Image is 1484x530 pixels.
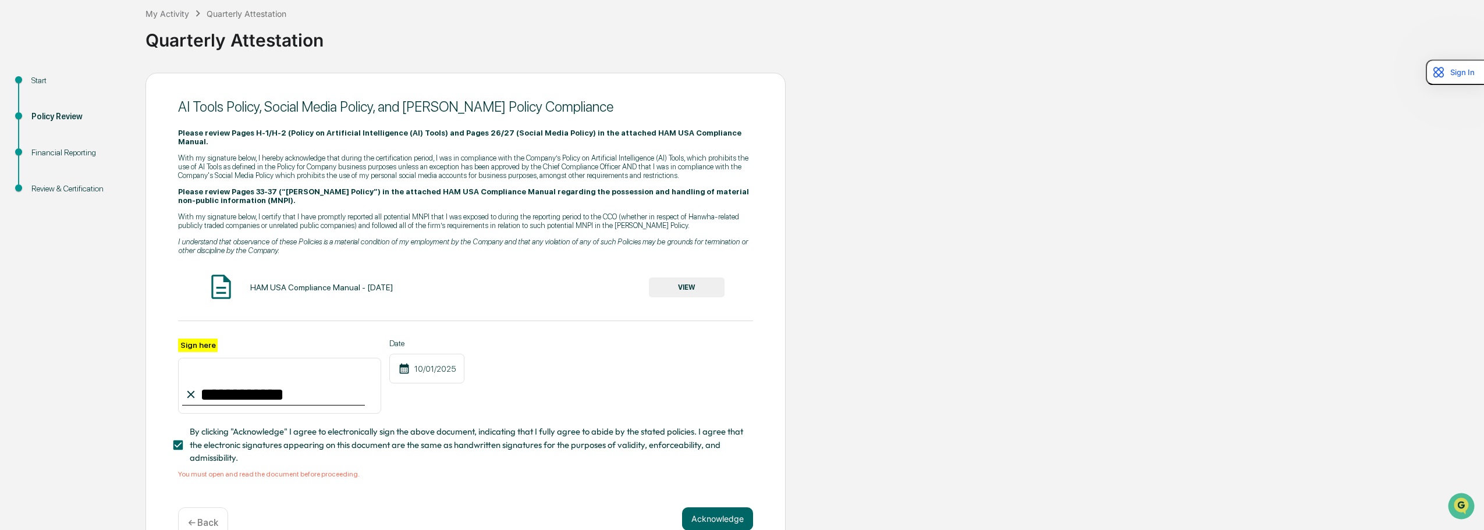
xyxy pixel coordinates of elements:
div: Start new chat [40,89,191,101]
div: Policy Review [31,111,127,123]
p: ← Back [188,517,218,528]
span: Data Lookup [23,169,73,180]
a: 🖐️Preclearance [7,142,80,163]
div: AI Tools Policy, Social Media Policy, and [PERSON_NAME] Policy Compliance [178,98,753,115]
div: Quarterly Attestation [207,9,286,19]
span: By clicking "Acknowledge" I agree to electronically sign the above document, indicating that I fu... [190,425,744,464]
div: Quarterly Attestation [145,20,1478,51]
img: Document Icon [207,272,236,301]
p: With my signature below, I certify that I have promptly reported all potential MNPI that I was ex... [178,212,753,230]
div: You must open and read the document before proceeding. [178,470,753,478]
div: My Activity [145,9,189,19]
div: 🔎 [12,170,21,179]
div: HAM USA Compliance Manual - [DATE] [250,283,393,292]
strong: Please review Pages H-1/H-2 (Policy on Artificial Intelligence (AI) Tools) and Pages 26/27 (Socia... [178,129,741,146]
a: Powered byPylon [82,197,141,206]
iframe: Open customer support [1447,492,1478,523]
a: 🔎Data Lookup [7,164,78,185]
span: Attestations [96,147,144,158]
img: 1746055101610-c473b297-6a78-478c-a979-82029cc54cd1 [12,89,33,110]
div: We're available if you need us! [40,101,147,110]
p: With my signature below, I hereby acknowledge that during the certification period, I was in comp... [178,154,753,180]
label: Sign here [178,339,218,352]
em: I understand that observance of these Policies is a material condition of my employment by the Co... [178,237,748,255]
span: Preclearance [23,147,75,158]
div: 🖐️ [12,148,21,157]
span: Pylon [116,197,141,206]
div: 10/01/2025 [389,354,464,383]
div: Financial Reporting [31,147,127,159]
div: 🗄️ [84,148,94,157]
button: Start new chat [198,93,212,106]
a: 🗄️Attestations [80,142,149,163]
div: Review & Certification [31,183,127,195]
button: VIEW [649,278,725,297]
strong: Please review Pages 33-37 (“[PERSON_NAME] Policy”) in the attached HAM USA Compliance Manual rega... [178,187,749,205]
label: Date [389,339,464,348]
p: How can we help? [12,24,212,43]
div: Start [31,74,127,87]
